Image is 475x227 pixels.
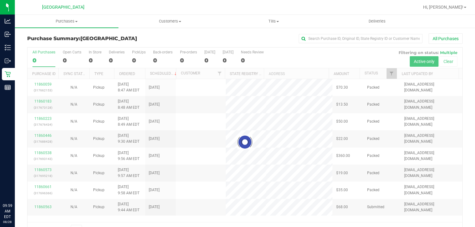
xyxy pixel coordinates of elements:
span: [GEOGRAPHIC_DATA] [42,5,84,10]
inline-svg: Inbound [5,31,11,37]
inline-svg: Retail [5,71,11,77]
span: Tills [222,19,325,24]
span: Hi, [PERSON_NAME]! [423,5,463,10]
inline-svg: Inventory [5,44,11,51]
inline-svg: Reports [5,84,11,90]
inline-svg: Outbound [5,58,11,64]
inline-svg: Analytics [5,18,11,24]
span: Customers [119,19,222,24]
a: Purchases [15,15,118,28]
p: 08/28 [3,220,12,224]
button: All Purchases [429,33,463,44]
h3: Purchase Summary: [27,36,172,41]
span: Purchases [15,19,118,24]
span: [GEOGRAPHIC_DATA] [80,36,137,41]
a: Tills [222,15,326,28]
iframe: Resource center [6,178,25,196]
a: Deliveries [325,15,429,28]
input: Search Purchase ID, Original ID, State Registry ID or Customer Name... [299,34,422,43]
p: 09:59 AM EDT [3,203,12,220]
span: Deliveries [360,19,394,24]
a: Customers [118,15,222,28]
